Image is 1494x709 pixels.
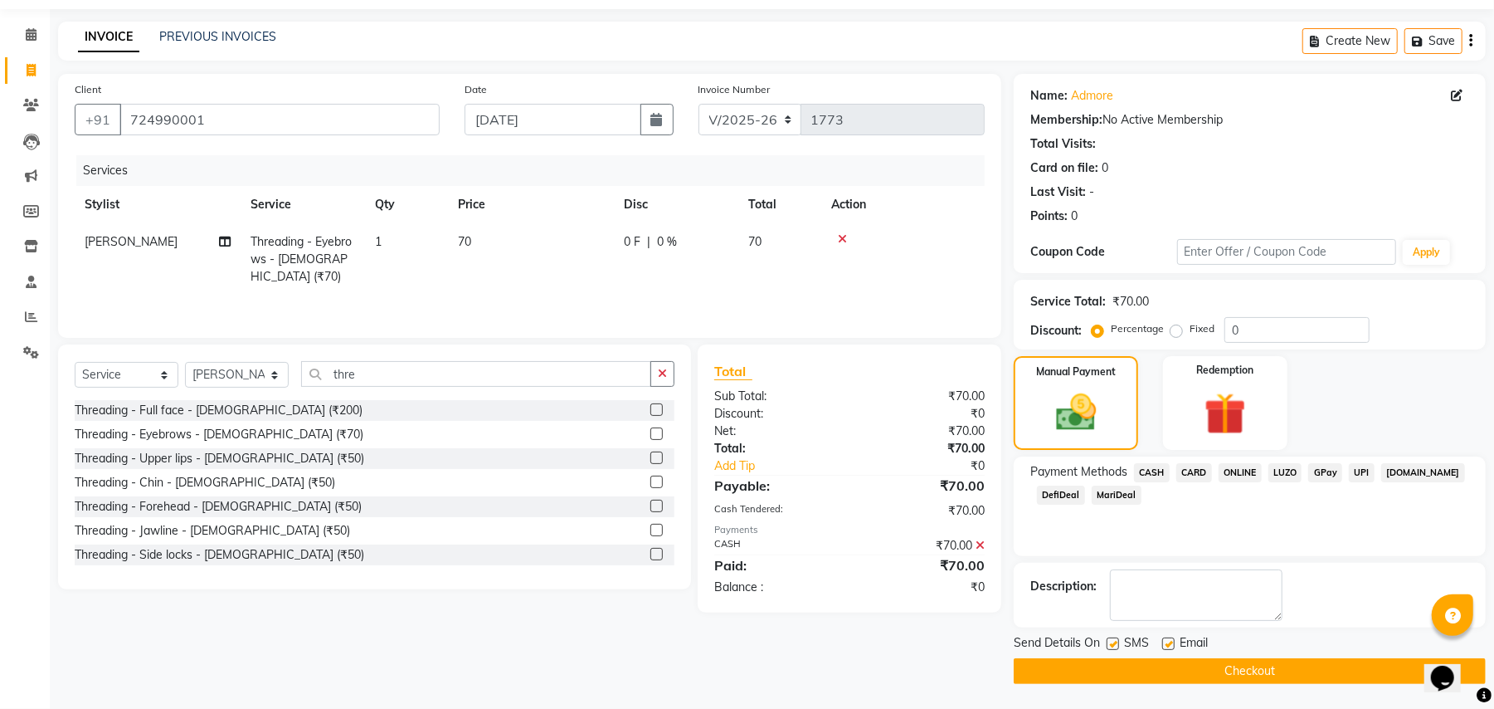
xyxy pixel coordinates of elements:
[1191,388,1259,440] img: _gift.svg
[1302,28,1398,54] button: Create New
[75,450,364,467] div: Threading - Upper lips - [DEMOGRAPHIC_DATA] (₹50)
[849,405,997,423] div: ₹0
[78,22,139,52] a: INVOICE
[1349,463,1375,482] span: UPI
[1196,363,1253,378] label: Redemption
[1071,208,1078,225] div: 0
[1030,208,1068,225] div: Points:
[1030,578,1097,595] div: Description:
[874,457,997,475] div: ₹0
[1089,183,1094,201] div: -
[702,537,849,555] div: CASH
[702,388,849,405] div: Sub Total:
[1030,135,1096,153] div: Total Visits:
[75,426,363,443] div: Threading - Eyebrows - [DEMOGRAPHIC_DATA] (₹70)
[702,423,849,440] div: Net:
[1424,643,1477,692] iframe: chat widget
[1268,463,1302,482] span: LUZO
[241,186,365,223] th: Service
[738,186,821,223] th: Total
[748,234,762,249] span: 70
[849,440,997,457] div: ₹70.00
[849,502,997,520] div: ₹70.00
[85,234,178,249] span: [PERSON_NAME]
[702,476,849,496] div: Payable:
[75,522,350,540] div: Threading - Jawline - [DEMOGRAPHIC_DATA] (₹50)
[75,474,335,491] div: Threading - Chin - [DEMOGRAPHIC_DATA] (₹50)
[1111,321,1164,336] label: Percentage
[657,233,677,251] span: 0 %
[702,457,874,475] a: Add Tip
[119,104,440,135] input: Search by Name/Mobile/Email/Code
[849,388,997,405] div: ₹70.00
[1190,321,1214,336] label: Fixed
[702,555,849,575] div: Paid:
[647,233,650,251] span: |
[1071,87,1113,105] a: Admore
[1030,111,1102,129] div: Membership:
[702,502,849,520] div: Cash Tendered:
[448,186,614,223] th: Price
[75,82,101,97] label: Client
[1404,28,1462,54] button: Save
[1381,463,1465,482] span: [DOMAIN_NAME]
[75,104,121,135] button: +91
[1030,183,1086,201] div: Last Visit:
[75,186,241,223] th: Stylist
[465,82,487,97] label: Date
[1030,243,1176,261] div: Coupon Code
[365,186,448,223] th: Qty
[821,186,985,223] th: Action
[614,186,738,223] th: Disc
[1112,293,1149,310] div: ₹70.00
[1180,634,1208,655] span: Email
[301,361,651,387] input: Search or Scan
[1308,463,1342,482] span: GPay
[849,423,997,440] div: ₹70.00
[76,155,997,186] div: Services
[1037,486,1085,505] span: DefiDeal
[458,234,471,249] span: 70
[1030,111,1469,129] div: No Active Membership
[1030,87,1068,105] div: Name:
[75,498,362,516] div: Threading - Forehead - [DEMOGRAPHIC_DATA] (₹50)
[702,405,849,423] div: Discount:
[849,579,997,596] div: ₹0
[1124,634,1149,655] span: SMS
[1014,634,1100,655] span: Send Details On
[1403,240,1450,265] button: Apply
[375,234,382,249] span: 1
[849,476,997,496] div: ₹70.00
[159,29,276,44] a: PREVIOUS INVOICES
[75,546,364,564] div: Threading - Side locks - [DEMOGRAPHIC_DATA] (₹50)
[75,402,363,419] div: Threading - Full face - [DEMOGRAPHIC_DATA] (₹200)
[1030,322,1082,340] div: Discount:
[1030,293,1106,310] div: Service Total:
[1219,463,1262,482] span: ONLINE
[698,82,771,97] label: Invoice Number
[1014,658,1486,684] button: Checkout
[1044,389,1109,436] img: _cash.svg
[251,234,352,284] span: Threading - Eyebrows - [DEMOGRAPHIC_DATA] (₹70)
[1134,463,1170,482] span: CASH
[849,555,997,575] div: ₹70.00
[1176,463,1212,482] span: CARD
[702,579,849,596] div: Balance :
[702,440,849,457] div: Total:
[1177,239,1396,265] input: Enter Offer / Coupon Code
[624,233,640,251] span: 0 F
[1030,159,1098,177] div: Card on file:
[714,363,752,380] span: Total
[1102,159,1108,177] div: 0
[1036,364,1116,379] label: Manual Payment
[1030,463,1127,481] span: Payment Methods
[714,523,985,537] div: Payments
[849,537,997,555] div: ₹70.00
[1092,486,1141,505] span: MariDeal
